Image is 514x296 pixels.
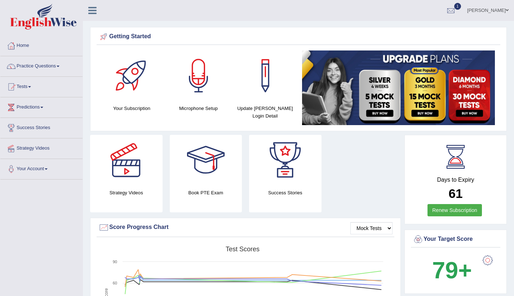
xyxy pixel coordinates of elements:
[235,105,295,120] h4: Update [PERSON_NAME] Login Detail
[169,105,228,112] h4: Microphone Setup
[413,177,499,183] h4: Days to Expiry
[170,189,242,196] h4: Book PTE Exam
[113,281,117,285] text: 60
[0,138,83,156] a: Strategy Videos
[98,31,499,42] div: Getting Started
[102,105,161,112] h4: Your Subscription
[427,204,482,216] a: Renew Subscription
[113,260,117,264] text: 90
[0,56,83,74] a: Practice Questions
[98,222,393,233] div: Score Progress Chart
[0,77,83,95] a: Tests
[302,50,495,125] img: small5.jpg
[449,186,463,200] b: 61
[0,118,83,136] a: Success Stories
[0,159,83,177] a: Your Account
[413,234,499,245] div: Your Target Score
[0,36,83,54] a: Home
[90,189,163,196] h4: Strategy Videos
[432,257,472,283] b: 79+
[249,189,322,196] h4: Success Stories
[454,3,461,10] span: 1
[226,246,260,253] tspan: Test scores
[0,97,83,115] a: Predictions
